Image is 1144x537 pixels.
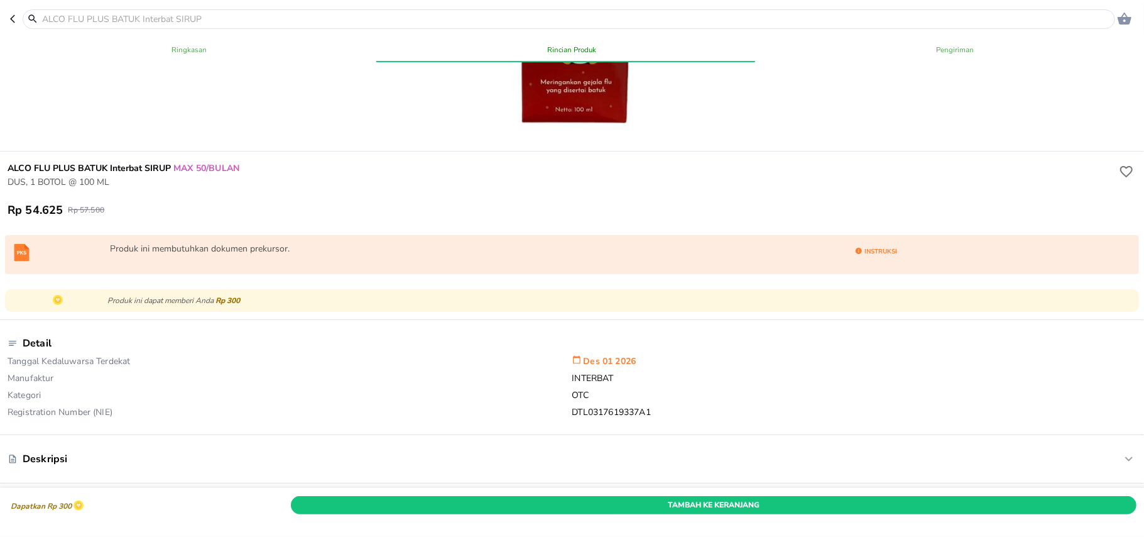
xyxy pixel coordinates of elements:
[8,355,572,372] p: Tanggal Kedaluwarsa Terdekat
[8,162,1116,175] h6: ALCO FLU PLUS BATUK Interbat SIRUP
[8,175,1116,189] p: DUS, 1 BOTOL @ 100 ML
[572,355,1137,372] p: Des 01 2026
[8,389,572,406] p: Kategori
[8,330,1136,424] div: DetailTanggal Kedaluwarsa TerdekatDes 01 2026ManufakturINTERBATKategoriOTCRegistration Number (NI...
[853,244,901,260] button: Instruksi
[8,445,1136,473] div: Deskripsi
[41,13,1112,26] input: ALCO FLU PLUS BATUK Interbat SIRUP
[23,452,67,466] p: Deskripsi
[8,202,63,218] p: Rp 54.625
[572,406,1137,418] p: DTL0317619337A1
[8,502,72,511] p: Dapatkan Rp 300
[8,372,572,389] p: Manufaktur
[376,61,755,62] span: indicator
[23,336,52,350] p: Detail
[856,246,898,258] span: Instruksi
[5,43,373,56] span: Ringkasan
[171,162,239,174] span: MAX 50/BULAN
[68,205,104,215] p: Rp 57.500
[14,244,30,262] img: prekursor-icon.04a7e01b.svg
[291,496,1136,514] button: Tambah Ke Keranjang
[572,372,1137,389] p: INTERBAT
[388,43,756,56] span: Rincian Produk
[107,244,847,253] p: Produk ini membutuhkan dokumen prekursor.
[771,43,1139,56] span: Pengiriman
[215,296,240,306] span: Rp 300
[572,389,1137,406] p: OTC
[8,406,572,418] p: Registration Number (NIE)
[300,499,1127,512] span: Tambah Ke Keranjang
[107,295,1130,306] p: Produk ini dapat memberi Anda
